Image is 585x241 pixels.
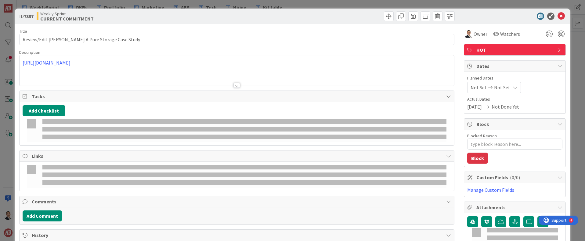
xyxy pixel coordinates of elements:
[510,174,520,180] span: ( 0/0 )
[19,50,40,55] span: Description
[492,103,519,110] span: Not Done Yet
[40,16,94,21] b: CURRENT COMMITMENT
[476,46,554,54] span: HOT
[500,30,520,38] span: Watchers
[476,120,554,128] span: Block
[467,153,488,164] button: Block
[471,84,487,91] span: Not Set
[32,93,443,100] span: Tasks
[465,30,472,38] img: SL
[494,84,510,91] span: Not Set
[32,198,443,205] span: Comments
[32,152,443,160] span: Links
[467,133,497,139] label: Blocked Reason
[32,232,443,239] span: History
[476,62,554,70] span: Dates
[13,1,28,8] span: Support
[23,210,62,221] button: Add Comment
[474,30,487,38] span: Owner
[467,96,562,102] span: Actual Dates
[19,34,454,45] input: type card name here...
[23,105,65,116] button: Add Checklist
[24,13,34,19] b: 7397
[23,60,70,66] a: [URL][DOMAIN_NAME]
[19,28,27,34] label: Title
[19,13,34,20] span: ID
[467,187,514,193] a: Manage Custom Fields
[476,174,554,181] span: Custom Fields
[32,2,33,7] div: 4
[40,11,94,16] span: Weekly Sprint
[467,103,482,110] span: [DATE]
[467,75,562,81] span: Planned Dates
[476,204,554,211] span: Attachments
